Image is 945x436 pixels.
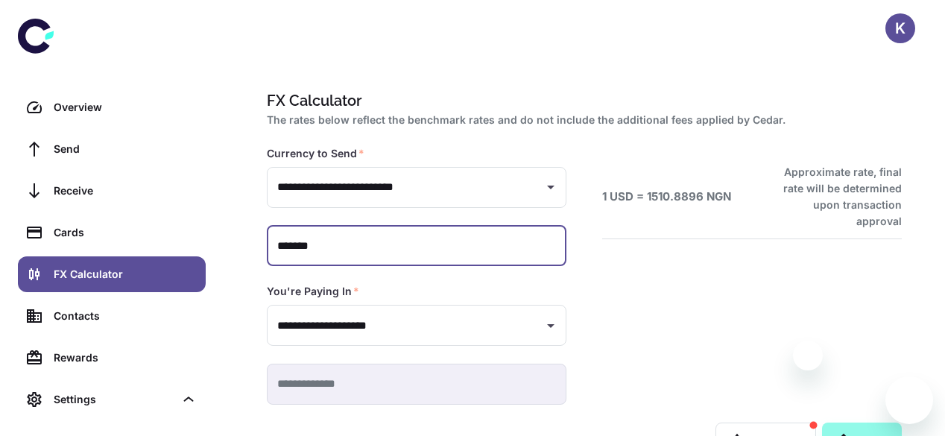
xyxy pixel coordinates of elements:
[54,183,197,199] div: Receive
[18,382,206,417] div: Settings
[54,266,197,282] div: FX Calculator
[267,284,359,299] label: You're Paying In
[18,215,206,250] a: Cards
[18,89,206,125] a: Overview
[54,391,174,408] div: Settings
[793,341,823,370] iframe: Close message
[54,350,197,366] div: Rewards
[267,146,364,161] label: Currency to Send
[767,164,902,230] h6: Approximate rate, final rate will be determined upon transaction approval
[885,13,915,43] button: K
[602,189,731,206] h6: 1 USD = 1510.8896 NGN
[54,141,197,157] div: Send
[18,131,206,167] a: Send
[18,173,206,209] a: Receive
[18,298,206,334] a: Contacts
[540,177,561,198] button: Open
[18,256,206,292] a: FX Calculator
[54,308,197,324] div: Contacts
[885,376,933,424] iframe: Button to launch messaging window
[540,315,561,336] button: Open
[54,224,197,241] div: Cards
[267,89,896,112] h1: FX Calculator
[54,99,197,116] div: Overview
[18,340,206,376] a: Rewards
